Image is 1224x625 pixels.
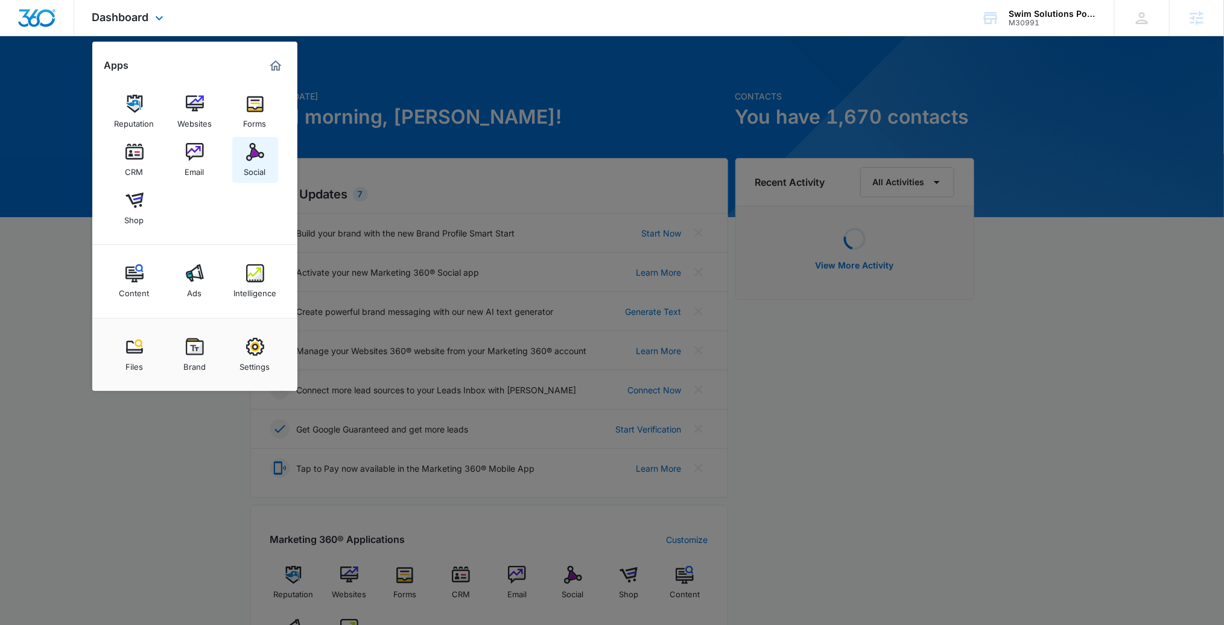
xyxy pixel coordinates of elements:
[115,113,154,128] div: Reputation
[1009,19,1097,27] div: account id
[1009,9,1097,19] div: account name
[34,19,59,29] div: v 4.0.24
[133,71,203,79] div: Keywords by Traffic
[112,137,157,183] a: CRM
[172,332,218,378] a: Brand
[188,282,202,298] div: Ads
[125,209,144,225] div: Shop
[172,258,218,304] a: Ads
[125,356,143,372] div: Files
[232,332,278,378] a: Settings
[125,161,144,177] div: CRM
[92,11,149,24] span: Dashboard
[232,89,278,135] a: Forms
[232,137,278,183] a: Social
[266,56,285,75] a: Marketing 360® Dashboard
[240,356,270,372] div: Settings
[112,258,157,304] a: Content
[233,282,276,298] div: Intelligence
[19,31,29,41] img: website_grey.svg
[244,113,267,128] div: Forms
[185,161,205,177] div: Email
[46,71,108,79] div: Domain Overview
[244,161,266,177] div: Social
[112,185,157,231] a: Shop
[104,60,129,71] h2: Apps
[19,19,29,29] img: logo_orange.svg
[31,31,133,41] div: Domain: [DOMAIN_NAME]
[119,282,150,298] div: Content
[232,258,278,304] a: Intelligence
[172,89,218,135] a: Websites
[177,113,212,128] div: Websites
[112,89,157,135] a: Reputation
[112,332,157,378] a: Files
[120,70,130,80] img: tab_keywords_by_traffic_grey.svg
[183,356,206,372] div: Brand
[33,70,42,80] img: tab_domain_overview_orange.svg
[172,137,218,183] a: Email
